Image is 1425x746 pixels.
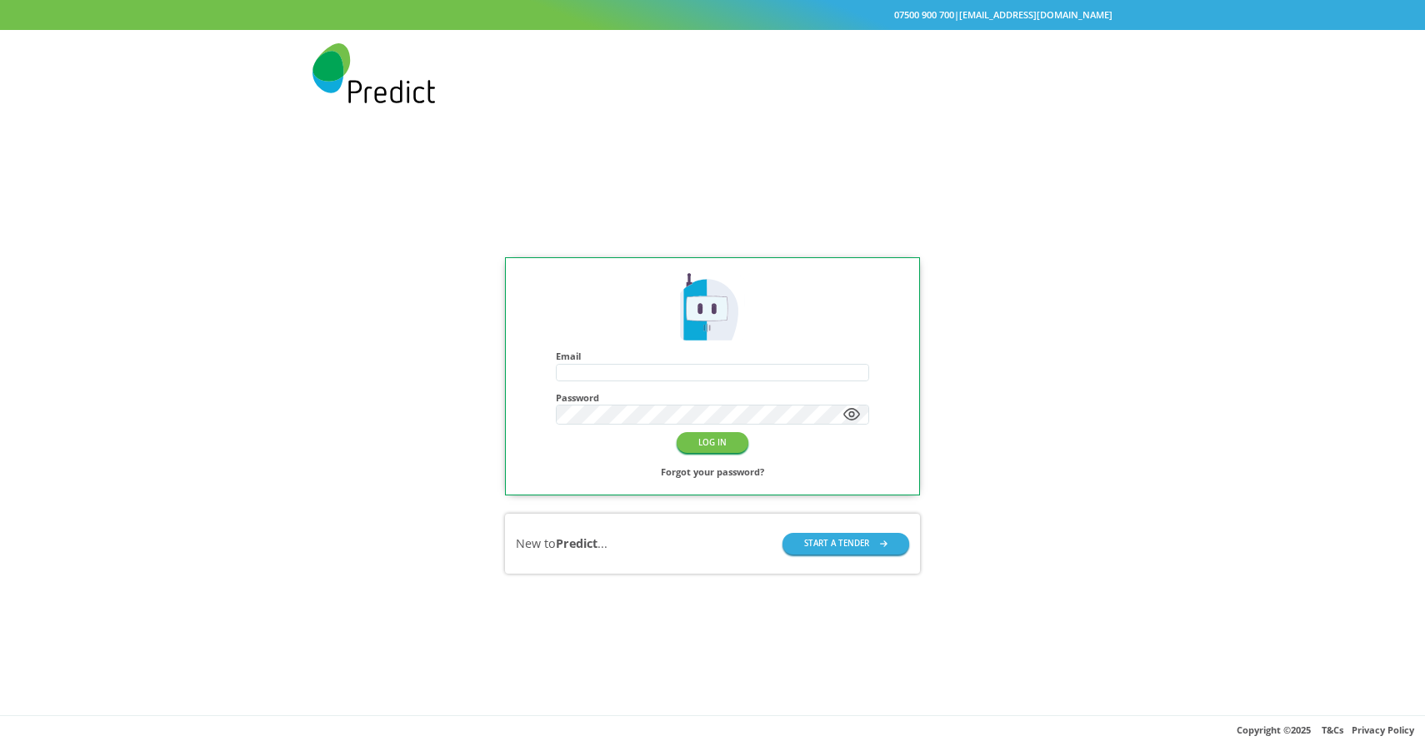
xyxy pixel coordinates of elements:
a: T&Cs [1322,724,1343,736]
button: LOG IN [677,432,748,453]
b: Predict [556,535,597,551]
h4: Password [556,392,868,403]
a: [EMAIL_ADDRESS][DOMAIN_NAME] [959,8,1112,21]
img: Predict Mobile [675,271,750,346]
a: Forgot your password? [661,464,764,481]
div: New to ... [516,535,607,553]
h4: Email [556,351,868,361]
a: Privacy Policy [1352,724,1414,736]
a: 07500 900 700 [894,8,954,21]
img: Predict Mobile [312,43,435,103]
div: | [312,7,1112,24]
button: START A TENDER [782,533,909,554]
